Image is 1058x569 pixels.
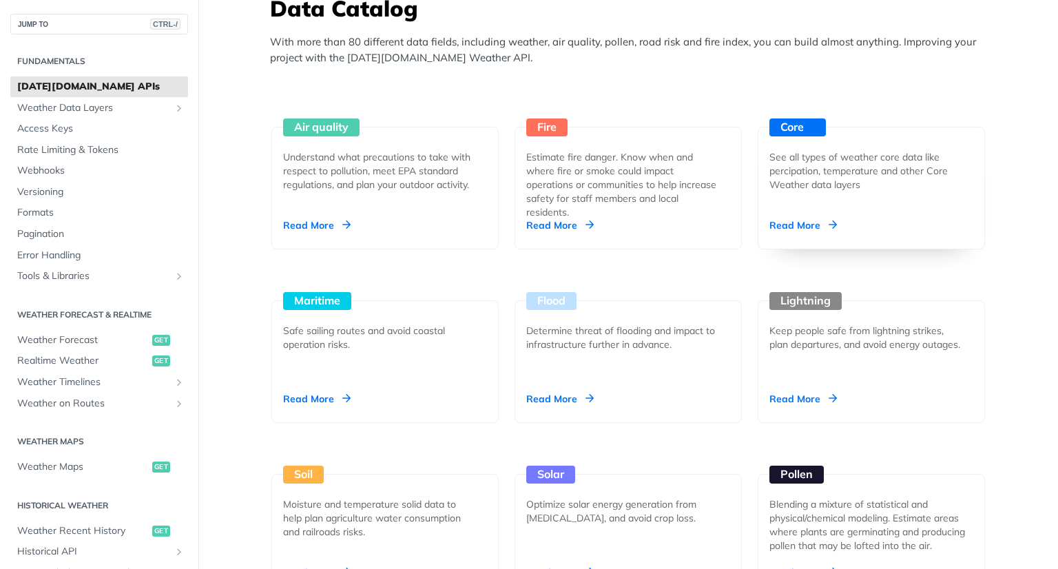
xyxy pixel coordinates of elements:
span: Weather Data Layers [17,101,170,115]
a: Webhooks [10,161,188,181]
div: Read More [283,218,351,232]
span: Access Keys [17,122,185,136]
div: Soil [283,466,324,484]
span: [DATE][DOMAIN_NAME] APIs [17,80,185,94]
h2: Historical Weather [10,499,188,512]
span: Weather Recent History [17,524,149,538]
div: Determine threat of flooding and impact to infrastructure further in advance. [526,324,719,351]
span: Versioning [17,185,185,199]
div: Read More [769,392,837,406]
span: Weather Timelines [17,375,170,389]
a: Weather Forecastget [10,330,188,351]
a: Weather TimelinesShow subpages for Weather Timelines [10,372,188,393]
h2: Weather Forecast & realtime [10,309,188,321]
a: Lightning Keep people safe from lightning strikes, plan departures, and avoid energy outages. Rea... [752,249,990,423]
span: get [152,526,170,537]
div: Core [769,118,826,136]
div: Read More [769,218,837,232]
div: Keep people safe from lightning strikes, plan departures, and avoid energy outages. [769,324,962,351]
span: Pagination [17,227,185,241]
span: Error Handling [17,249,185,262]
a: Core See all types of weather core data like percipation, temperature and other Core Weather data... [752,76,990,249]
span: Realtime Weather [17,354,149,368]
div: Blending a mixture of statistical and physical/chemical modeling. Estimate areas where plants are... [769,497,973,552]
a: Access Keys [10,118,188,139]
button: Show subpages for Weather on Routes [174,398,185,409]
a: Maritime Safe sailing routes and avoid coastal operation risks. Read More [266,249,504,423]
a: Error Handling [10,245,188,266]
span: Tools & Libraries [17,269,170,283]
div: Read More [526,218,594,232]
span: Weather Forecast [17,333,149,347]
div: Lightning [769,292,842,310]
div: Understand what precautions to take with respect to pollution, meet EPA standard regulations, and... [283,150,476,192]
a: [DATE][DOMAIN_NAME] APIs [10,76,188,97]
a: Formats [10,203,188,223]
a: Air quality Understand what precautions to take with respect to pollution, meet EPA standard regu... [266,76,504,249]
button: Show subpages for Historical API [174,546,185,557]
h2: Weather Maps [10,435,188,448]
button: JUMP TOCTRL-/ [10,14,188,34]
div: Optimize solar energy generation from [MEDICAL_DATA], and avoid crop loss. [526,497,719,525]
a: Fire Estimate fire danger. Know when and where fire or smoke could impact operations or communiti... [509,76,747,249]
span: get [152,462,170,473]
button: Show subpages for Weather Timelines [174,377,185,388]
div: Air quality [283,118,360,136]
a: Tools & LibrariesShow subpages for Tools & Libraries [10,266,188,287]
div: Safe sailing routes and avoid coastal operation risks. [283,324,476,351]
a: Weather Data LayersShow subpages for Weather Data Layers [10,98,188,118]
a: Weather Mapsget [10,457,188,477]
span: get [152,355,170,366]
div: Moisture and temperature solid data to help plan agriculture water consumption and railroads risks. [283,497,476,539]
div: Read More [283,392,351,406]
h2: Fundamentals [10,55,188,68]
a: Weather on RoutesShow subpages for Weather on Routes [10,393,188,414]
div: See all types of weather core data like percipation, temperature and other Core Weather data layers [769,150,962,192]
div: Flood [526,292,577,310]
span: CTRL-/ [150,19,180,30]
a: Historical APIShow subpages for Historical API [10,541,188,562]
button: Show subpages for Tools & Libraries [174,271,185,282]
a: Flood Determine threat of flooding and impact to infrastructure further in advance. Read More [509,249,747,423]
span: Rate Limiting & Tokens [17,143,185,157]
a: Rate Limiting & Tokens [10,140,188,161]
span: Weather Maps [17,460,149,474]
a: Versioning [10,182,188,203]
div: Solar [526,466,575,484]
p: With more than 80 different data fields, including weather, air quality, pollen, road risk and fi... [270,34,993,65]
a: Pagination [10,224,188,245]
button: Show subpages for Weather Data Layers [174,103,185,114]
div: Fire [526,118,568,136]
div: Maritime [283,292,351,310]
div: Pollen [769,466,824,484]
div: Read More [526,392,594,406]
a: Realtime Weatherget [10,351,188,371]
span: Historical API [17,545,170,559]
span: get [152,335,170,346]
span: Formats [17,206,185,220]
div: Estimate fire danger. Know when and where fire or smoke could impact operations or communities to... [526,150,719,219]
span: Weather on Routes [17,397,170,411]
a: Weather Recent Historyget [10,521,188,541]
span: Webhooks [17,164,185,178]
